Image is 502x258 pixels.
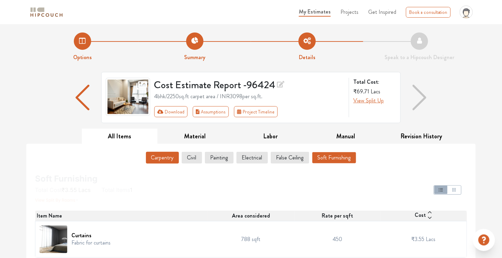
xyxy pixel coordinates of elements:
[154,92,345,101] div: 4bhk / 2250 sq.ft carpet area / INR 3098 per sq.ft.
[308,129,384,144] button: Manual
[182,152,202,164] button: Civil
[294,221,381,258] td: 450
[371,87,380,95] span: Lacs
[73,53,92,61] strong: Options
[29,6,64,18] img: logo-horizontal.svg
[146,152,179,164] button: Carpentry
[71,239,111,247] p: Fabric for curtains
[413,85,426,110] img: arrow right
[62,186,77,193] span: ₹3.55
[368,8,396,16] span: Get Inspired
[37,212,62,220] span: Item Name
[71,232,111,239] h6: Curtains
[415,211,426,221] span: Cost
[154,106,283,117] div: First group
[406,7,451,18] div: Book a consultation
[353,96,384,105] button: View Split Up
[412,235,425,243] span: ₹3.55
[35,186,62,193] span: Total Cost
[353,78,395,86] strong: Total Cost:
[353,87,369,95] span: ₹69.71
[232,212,270,220] span: Area considered
[312,152,356,164] button: Soft Furnishing
[299,8,331,16] span: My Estimates
[154,78,345,91] h3: Cost Estimate Report - 96424
[383,129,459,144] button: Revision History
[208,221,294,258] td: 788 sqft
[426,235,436,243] span: Lacs
[184,53,206,61] strong: Summary
[233,129,308,144] button: Labor
[35,197,75,203] span: View Split By Rooms
[236,152,268,164] button: Electrical
[340,8,358,16] span: Projects
[205,152,234,164] button: Painting
[102,186,130,193] span: Total Items
[78,186,90,193] span: Lacs
[35,176,97,182] h5: Soft Furnishing
[154,106,345,117] div: Toolbar with button groups
[29,4,64,20] span: logo-horizontal.svg
[106,78,150,116] img: gallery
[299,53,315,61] strong: Details
[271,152,309,164] button: False Ceiling
[154,106,188,117] button: Download
[322,212,353,220] span: Rate per sqft
[76,85,89,110] img: arrow left
[234,106,278,117] button: Project Timeline
[35,194,79,204] button: View Split By Rooms
[157,129,233,144] button: Material
[82,129,157,144] button: All Items
[40,225,67,253] img: Curtains
[385,53,455,61] strong: Speak to a Hipcouch Designer
[102,186,132,194] li: 1
[193,106,229,117] button: Assumptions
